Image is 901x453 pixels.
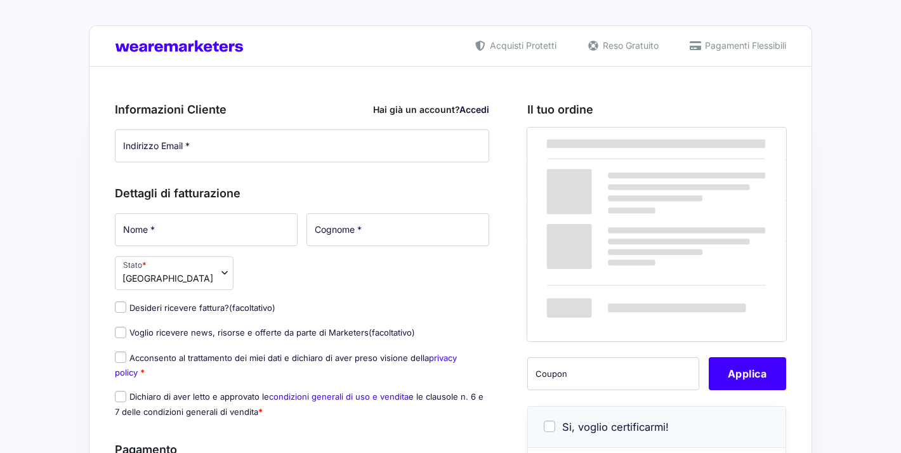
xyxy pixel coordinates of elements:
span: Stato [115,256,233,290]
span: (facoltativo) [369,327,415,338]
th: Totale [527,240,669,341]
label: Desideri ricevere fattura? [115,303,275,313]
input: Indirizzo Email * [115,129,489,162]
label: Voglio ricevere news, risorse e offerte da parte di Marketers [115,327,415,338]
button: Applica [709,357,786,390]
span: Italia [122,272,213,285]
h3: Il tuo ordine [527,101,786,118]
input: Desideri ricevere fattura?(facoltativo) [115,301,126,313]
span: (facoltativo) [229,303,275,313]
input: Acconsento al trattamento dei miei dati e dichiaro di aver preso visione dellaprivacy policy [115,351,126,363]
label: Acconsento al trattamento dei miei dati e dichiaro di aver preso visione della [115,353,457,377]
input: Voglio ricevere news, risorse e offerte da parte di Marketers(facoltativo) [115,327,126,338]
label: Dichiaro di aver letto e approvato le e le clausole n. 6 e 7 delle condizioni generali di vendita [115,391,483,416]
input: Si, voglio certificarmi! [544,421,555,432]
h3: Informazioni Cliente [115,101,489,118]
input: Nome * [115,213,298,246]
input: Dichiaro di aver letto e approvato lecondizioni generali di uso e venditae le clausole n. 6 e 7 d... [115,391,126,402]
th: Subtotale [668,128,786,161]
input: Coupon [527,357,699,390]
span: Reso Gratuito [600,39,659,52]
span: Acquisti Protetti [487,39,556,52]
input: Cognome * [306,213,489,246]
span: Si, voglio certificarmi! [562,421,669,433]
a: Accedi [459,104,489,115]
a: condizioni generali di uso e vendita [269,391,409,402]
h3: Dettagli di fatturazione [115,185,489,202]
div: Hai già un account? [373,103,489,116]
a: privacy policy [115,353,457,377]
th: Subtotale [527,200,669,240]
td: Social Media Framework [527,161,669,200]
th: Prodotto [527,128,669,161]
span: Pagamenti Flessibili [702,39,786,52]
